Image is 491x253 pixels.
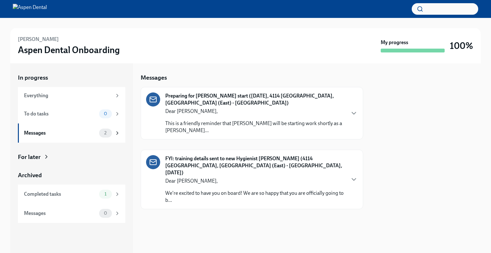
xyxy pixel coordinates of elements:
p: Dear [PERSON_NAME], [165,178,345,185]
a: Everything [18,87,125,104]
h5: Messages [141,74,167,82]
a: Messages2 [18,123,125,143]
strong: Preparing for [PERSON_NAME] start ([DATE], 4114 [GEOGRAPHIC_DATA], [GEOGRAPHIC_DATA] (East) - [GE... [165,92,345,107]
a: Archived [18,171,125,179]
a: For later [18,153,125,161]
a: In progress [18,74,125,82]
span: 0 [100,211,111,216]
span: 1 [101,192,110,196]
a: Messages0 [18,204,125,223]
h3: 100% [450,40,473,51]
h3: Aspen Dental Onboarding [18,44,120,56]
p: We're excited to have you on board! We are so happy that you are officially going to b... [165,190,345,204]
div: Messages [24,130,97,137]
p: This is a friendly reminder that [PERSON_NAME] will be starting work shortly as a [PERSON_NAME]... [165,120,345,134]
strong: FYI: training details sent to new Hygienist [PERSON_NAME] (4114 [GEOGRAPHIC_DATA], [GEOGRAPHIC_DA... [165,155,345,176]
p: Dear [PERSON_NAME], [165,108,345,115]
a: To do tasks0 [18,104,125,123]
img: Aspen Dental [13,4,47,14]
div: Messages [24,210,97,217]
span: 0 [100,111,111,116]
div: Everything [24,92,112,99]
div: To do tasks [24,110,97,117]
strong: My progress [381,39,408,46]
div: Completed tasks [24,191,97,198]
span: 2 [100,130,110,135]
a: Completed tasks1 [18,185,125,204]
div: For later [18,153,41,161]
h6: [PERSON_NAME] [18,36,59,43]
